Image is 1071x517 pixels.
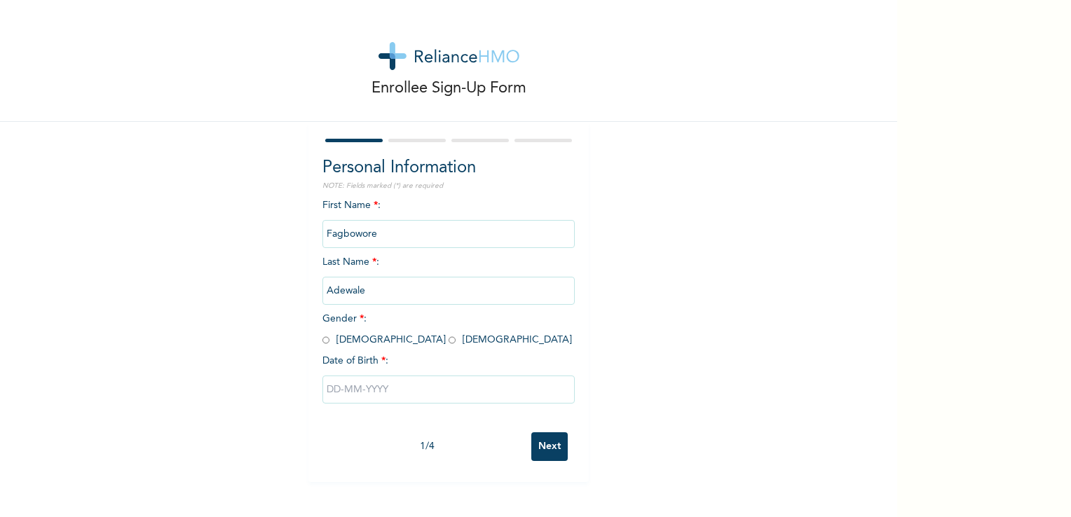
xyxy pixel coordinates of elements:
div: 1 / 4 [322,439,531,454]
img: logo [378,42,519,70]
p: Enrollee Sign-Up Form [371,77,526,100]
span: Last Name : [322,257,575,296]
span: Gender : [DEMOGRAPHIC_DATA] [DEMOGRAPHIC_DATA] [322,314,572,345]
span: First Name : [322,200,575,239]
h2: Personal Information [322,156,575,181]
input: Enter your first name [322,220,575,248]
p: NOTE: Fields marked (*) are required [322,181,575,191]
input: DD-MM-YYYY [322,375,575,404]
span: Date of Birth : [322,354,388,368]
input: Next [531,432,568,461]
input: Enter your last name [322,277,575,305]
